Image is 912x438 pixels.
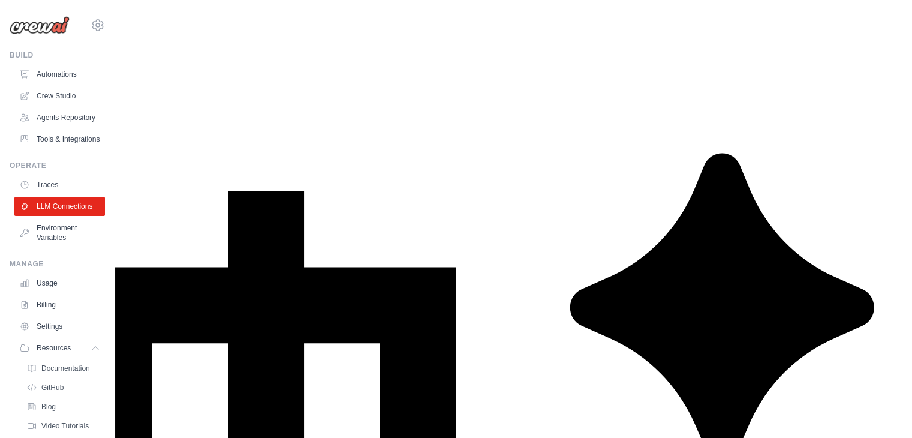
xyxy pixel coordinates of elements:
a: Settings [14,317,105,336]
a: Usage [14,274,105,293]
a: Tools & Integrations [14,130,105,149]
a: Crew Studio [14,86,105,106]
span: Documentation [41,364,90,373]
a: GitHub [22,379,105,396]
span: GitHub [41,383,64,392]
a: LLM Connections [14,197,105,216]
a: Documentation [22,360,105,377]
div: Build [10,50,105,60]
a: Automations [14,65,105,84]
img: Logo [10,16,70,34]
span: Blog [41,402,56,412]
button: Resources [14,338,105,358]
a: Billing [14,295,105,314]
div: Manage [10,259,105,269]
a: Agents Repository [14,108,105,127]
div: Operate [10,161,105,170]
a: Video Tutorials [22,418,105,434]
span: Resources [37,343,71,353]
a: Blog [22,398,105,415]
span: Video Tutorials [41,421,89,431]
a: Traces [14,175,105,194]
a: Environment Variables [14,218,105,247]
